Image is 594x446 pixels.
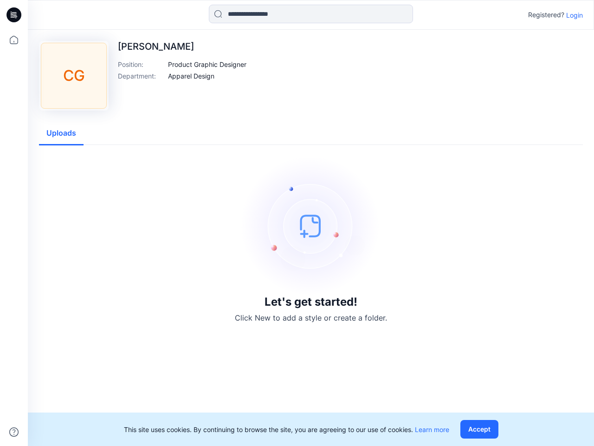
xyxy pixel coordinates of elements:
p: This site uses cookies. By continuing to browse the site, you are agreeing to our use of cookies. [124,425,449,434]
p: Login [566,10,583,20]
p: Position : [118,59,164,69]
a: Learn more [415,426,449,433]
div: CG [41,43,107,109]
img: empty-state-image.svg [241,156,381,295]
p: Apparel Design [168,71,214,81]
p: Registered? [528,9,564,20]
p: Department : [118,71,164,81]
button: Uploads [39,122,84,145]
p: Product Graphic Designer [168,59,246,69]
button: Accept [460,420,498,439]
h3: Let's get started! [265,295,357,308]
p: [PERSON_NAME] [118,41,246,52]
p: Click New to add a style or create a folder. [235,312,387,323]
